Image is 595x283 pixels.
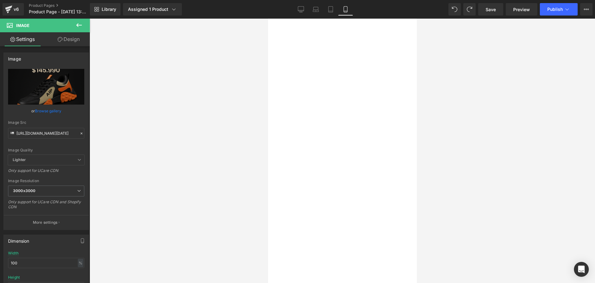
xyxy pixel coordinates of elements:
div: Open Intercom Messenger [574,262,589,277]
button: More settings [4,215,89,230]
div: Width [8,251,19,255]
a: Browse gallery [35,106,61,116]
b: Lighter [13,157,26,162]
p: More settings [33,220,58,225]
a: Design [46,32,91,46]
div: v6 [12,5,20,13]
a: v6 [2,3,24,16]
span: Preview [513,6,530,13]
input: auto [8,258,84,268]
div: Image Resolution [8,179,84,183]
div: % [78,259,83,267]
span: Save [486,6,496,13]
b: 3000x3000 [13,188,35,193]
button: Publish [540,3,578,16]
span: Image [16,23,29,28]
a: New Library [90,3,121,16]
div: Dimension [8,235,29,244]
input: Link [8,128,84,139]
button: Undo [448,3,461,16]
span: Library [102,7,116,12]
div: Assigned 1 Product [128,6,177,12]
button: More [580,3,593,16]
a: Product Pages [29,3,100,8]
div: Only support for UCare CDN [8,168,84,177]
a: Mobile [338,3,353,16]
div: Only support for UCare CDN and Shopify CDN [8,200,84,213]
div: or [8,108,84,114]
a: Laptop [308,3,323,16]
button: Redo [463,3,476,16]
span: Publish [547,7,563,12]
a: Desktop [293,3,308,16]
div: Image Src [8,120,84,125]
div: Height [8,275,20,280]
div: Image [8,53,21,61]
div: Image Quality [8,148,84,152]
span: Product Page - [DATE] 13:51:53 [29,9,88,14]
a: Preview [506,3,537,16]
a: Tablet [323,3,338,16]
